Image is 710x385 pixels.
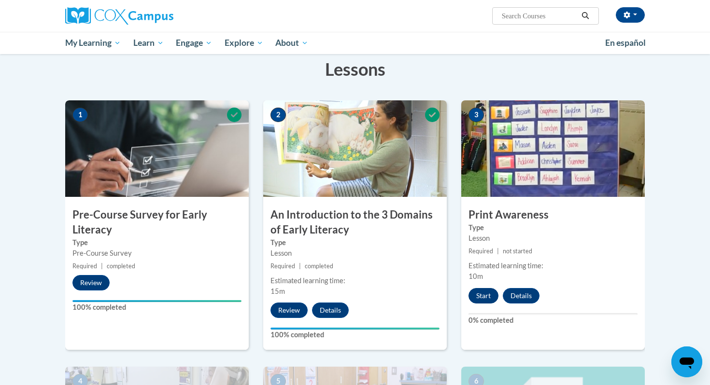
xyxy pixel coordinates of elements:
label: 100% completed [270,330,440,340]
span: My Learning [65,37,121,49]
span: completed [107,262,135,270]
button: Review [72,275,110,290]
a: About [270,32,315,54]
span: En español [605,38,646,48]
div: Estimated learning time: [270,275,440,286]
span: 2 [270,108,286,122]
span: 1 [72,108,88,122]
a: Engage [170,32,218,54]
label: Type [270,237,440,248]
input: Search Courses [501,10,578,22]
span: Learn [133,37,164,49]
a: Explore [218,32,270,54]
button: Start [469,288,498,303]
a: Learn [127,32,170,54]
h3: An Introduction to the 3 Domains of Early Literacy [263,207,447,237]
div: Lesson [469,233,638,244]
span: | [497,247,499,255]
span: 10m [469,272,483,280]
button: Details [312,302,349,318]
a: My Learning [59,32,127,54]
span: Explore [225,37,263,49]
div: Main menu [51,32,659,54]
span: Required [72,262,97,270]
img: Course Image [65,100,249,197]
div: Estimated learning time: [469,261,638,271]
span: completed [305,262,333,270]
img: Course Image [263,100,447,197]
div: Pre-Course Survey [72,248,241,259]
div: Lesson [270,248,440,259]
img: Cox Campus [65,7,173,25]
button: Search [578,10,593,22]
div: Your progress [270,328,440,330]
label: 0% completed [469,315,638,326]
h3: Pre-Course Survey for Early Literacy [65,207,249,237]
button: Review [270,302,308,318]
iframe: Button to launch messaging window [671,346,702,377]
span: Required [469,247,493,255]
span: Engage [176,37,212,49]
span: | [299,262,301,270]
img: Course Image [461,100,645,197]
button: Details [503,288,540,303]
span: Required [270,262,295,270]
label: 100% completed [72,302,241,313]
span: not started [503,247,532,255]
div: Your progress [72,300,241,302]
span: | [101,262,103,270]
button: Account Settings [616,7,645,23]
h3: Print Awareness [461,207,645,222]
a: En español [599,33,652,53]
span: 3 [469,108,484,122]
h3: Lessons [65,57,645,81]
span: 15m [270,287,285,295]
a: Cox Campus [65,7,249,25]
label: Type [72,237,241,248]
span: About [275,37,308,49]
label: Type [469,222,638,233]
